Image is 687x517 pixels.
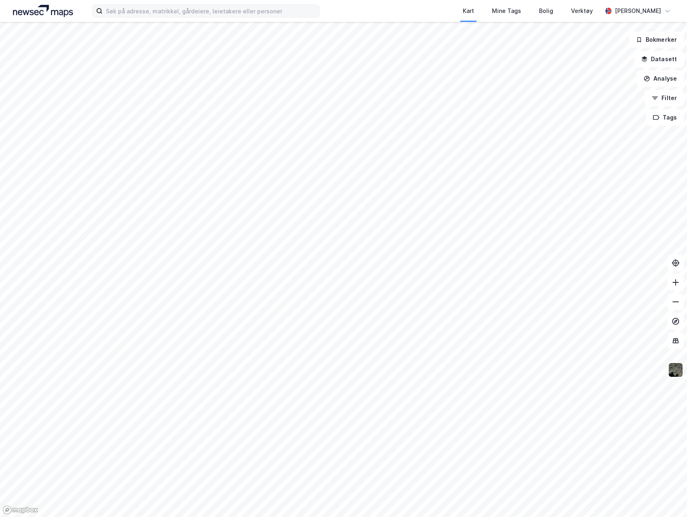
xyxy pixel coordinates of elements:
img: logo.a4113a55bc3d86da70a041830d287a7e.svg [13,5,73,17]
div: [PERSON_NAME] [615,6,661,16]
button: Analyse [637,70,684,87]
a: Mapbox homepage [2,505,38,515]
input: Søk på adresse, matrikkel, gårdeiere, leietakere eller personer [103,5,319,17]
button: Tags [646,109,684,126]
button: Filter [645,90,684,106]
img: 9k= [668,362,683,378]
button: Bokmerker [629,32,684,48]
button: Datasett [634,51,684,67]
div: Kart [463,6,474,16]
div: Verktøy [571,6,593,16]
iframe: Chat Widget [646,478,687,517]
div: Bolig [539,6,553,16]
div: Mine Tags [492,6,521,16]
